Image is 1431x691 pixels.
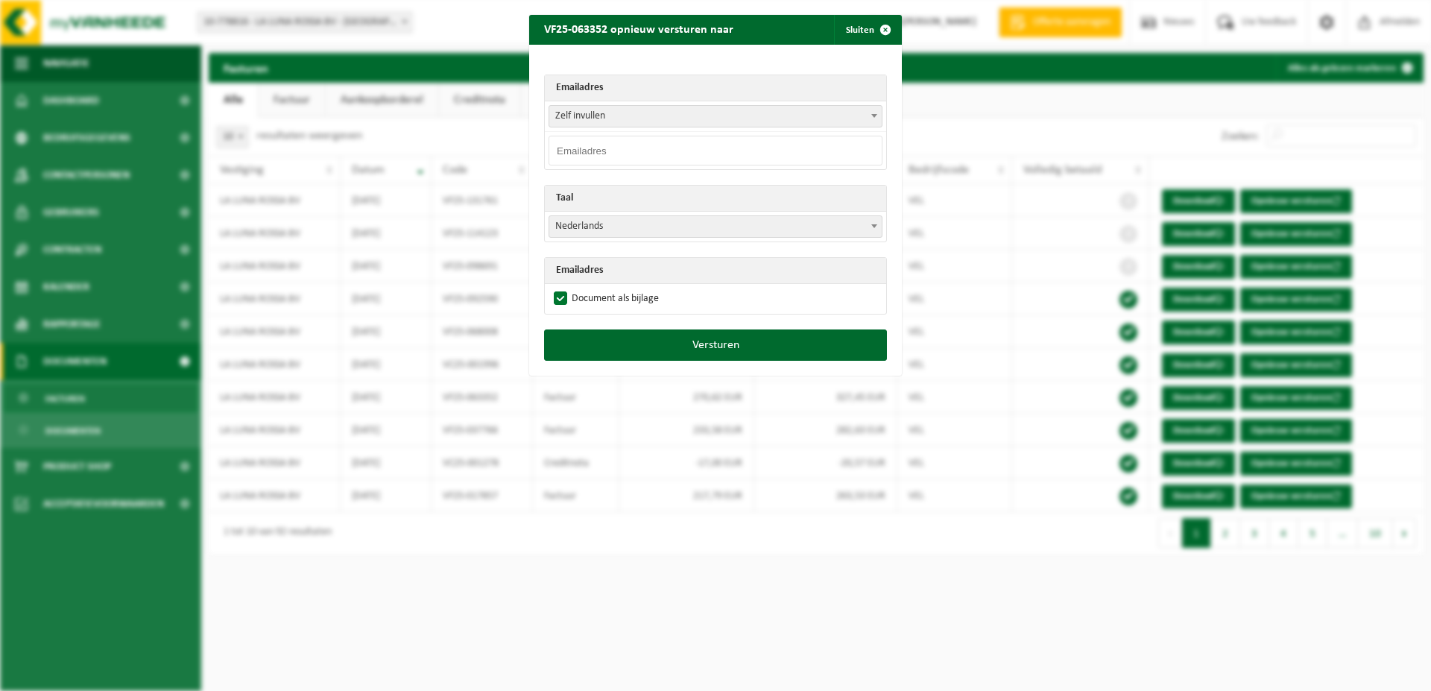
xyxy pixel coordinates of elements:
[545,258,886,284] th: Emailadres
[549,105,882,127] span: Zelf invullen
[544,329,887,361] button: Versturen
[551,288,659,310] label: Document als bijlage
[545,75,886,101] th: Emailadres
[549,216,882,237] span: Nederlands
[834,15,900,45] button: Sluiten
[545,186,886,212] th: Taal
[529,15,748,43] h2: VF25-063352 opnieuw versturen naar
[549,136,882,165] input: Emailadres
[549,106,882,127] span: Zelf invullen
[549,215,882,238] span: Nederlands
